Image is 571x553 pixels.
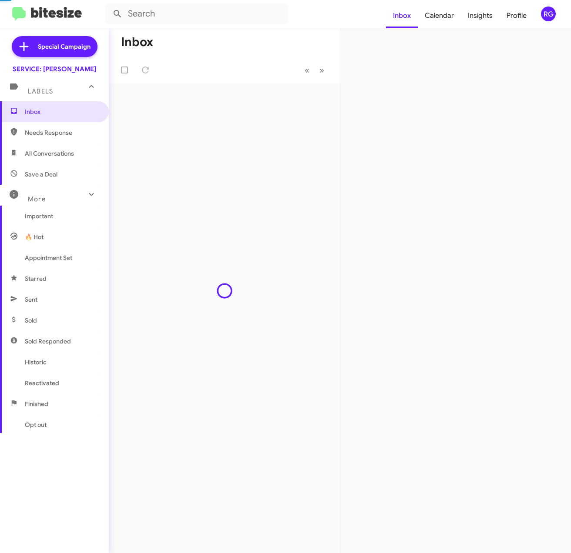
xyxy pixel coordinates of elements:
h1: Inbox [121,35,153,49]
span: Sold Responded [25,337,71,346]
span: Sent [25,295,37,304]
a: Calendar [418,3,461,28]
span: Save a Deal [25,170,57,179]
a: Special Campaign [12,36,97,57]
span: « [305,65,309,76]
input: Search [105,3,288,24]
span: Inbox [25,107,99,116]
span: Sold [25,316,37,325]
a: Profile [500,3,534,28]
button: Previous [299,61,315,79]
span: Opt out [25,420,47,429]
span: Appointment Set [25,253,72,262]
button: Next [314,61,329,79]
span: Special Campaign [38,42,91,51]
span: Starred [25,274,47,283]
span: » [319,65,324,76]
span: Historic [25,358,47,366]
span: More [28,195,46,203]
span: Labels [28,87,53,95]
span: Important [25,212,99,220]
span: 🔥 Hot [25,233,44,241]
span: All Conversations [25,149,74,158]
div: SERVICE: [PERSON_NAME] [13,65,96,73]
nav: Page navigation example [300,61,329,79]
a: Inbox [386,3,418,28]
span: Reactivated [25,379,59,387]
span: Finished [25,400,48,408]
button: RG [534,7,561,21]
span: Needs Response [25,128,99,137]
div: RG [541,7,556,21]
a: Insights [461,3,500,28]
